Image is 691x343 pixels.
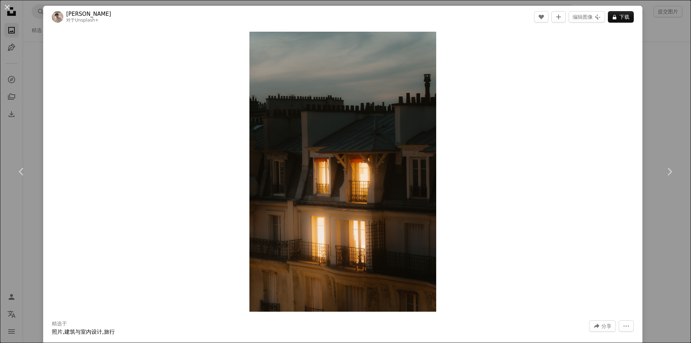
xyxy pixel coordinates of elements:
button: 编辑图像 [569,11,605,23]
a: 下一个 [648,137,691,206]
button: 喜欢 [534,11,548,23]
font: , [63,329,64,335]
font: 分享 [601,323,611,329]
button: 更多操作 [619,320,634,332]
font: 精选于 [52,321,67,326]
font: [PERSON_NAME] [66,11,111,17]
a: Unsplash+ [75,18,99,23]
a: 建筑与室内设计 [64,329,102,335]
button: 下载 [608,11,634,23]
font: 对于 [66,18,75,23]
a: 照片 [52,329,63,335]
button: 放大此图像 [249,32,436,312]
button: 添加到收藏夹 [551,11,566,23]
img: 前往 Mikita Chyrkun 的个人资料 [52,11,63,23]
a: [PERSON_NAME] [66,10,111,18]
button: 分享此图片 [589,320,616,332]
a: 旅行 [104,329,115,335]
font: 下载 [619,14,629,20]
img: 有一些窗户的建筑物 [249,32,436,312]
font: , [102,329,104,335]
font: 编辑图像 [573,14,593,20]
